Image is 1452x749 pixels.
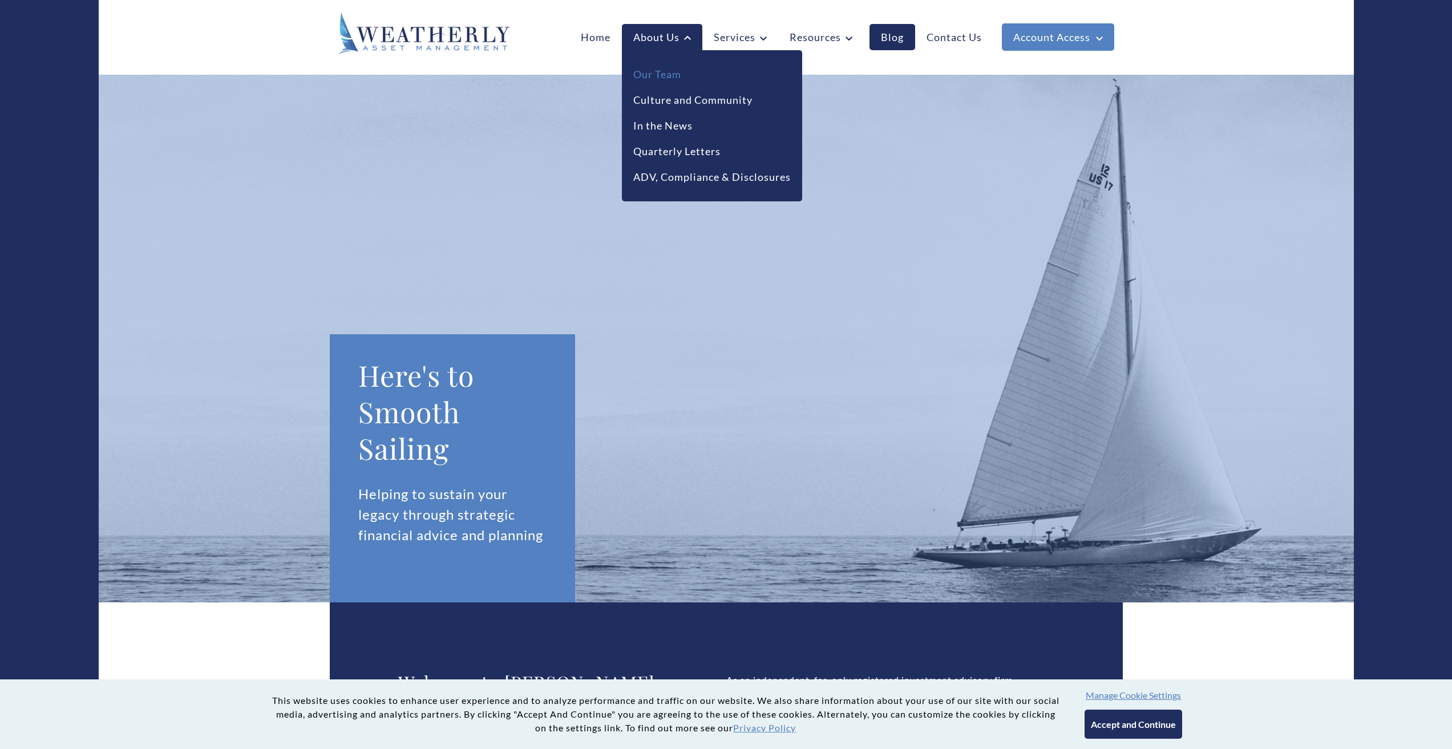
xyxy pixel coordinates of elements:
a: ADV, Compliance & Disclosures [633,169,791,185]
a: Home [569,24,622,50]
p: This website uses cookies to enhance user experience and to analyze performance and traffic on ou... [270,694,1062,735]
a: Account Access [1002,23,1114,51]
button: Accept and Continue [1085,710,1182,739]
p: Helping to sustain your legacy through strategic financial advice and planning [358,484,547,545]
a: Privacy Policy [733,722,796,733]
h2: Welcome to [PERSON_NAME] [398,671,726,694]
a: Resources [778,24,864,50]
a: Contact Us [915,24,993,50]
img: Weatherly [338,13,509,55]
a: Culture and Community [633,92,753,108]
a: Blog [869,24,915,50]
h1: Here's to Smooth Sailing [358,357,547,467]
a: Services [702,24,778,50]
a: Quarterly Letters [633,144,721,159]
button: Manage Cookie Settings [1086,690,1181,701]
a: About Us [622,24,702,51]
a: Our Team [633,67,681,82]
a: In the News [633,118,693,133]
